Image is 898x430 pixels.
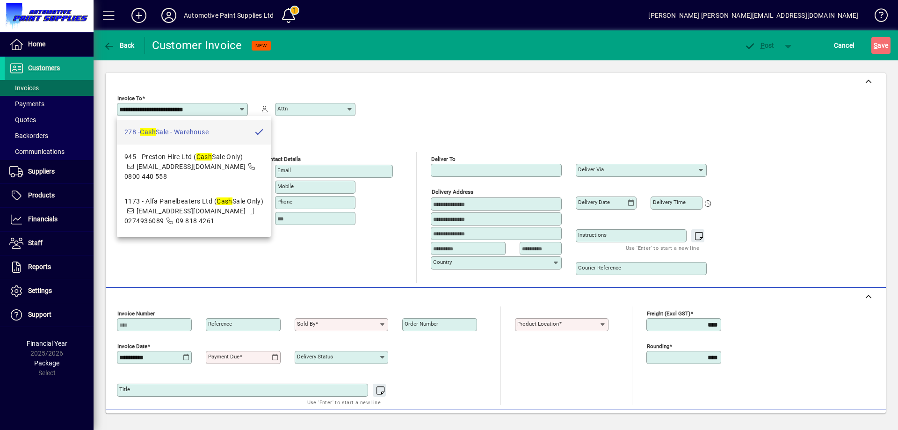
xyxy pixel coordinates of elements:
button: Profile [154,7,184,24]
a: Financials [5,208,94,231]
button: Save [871,37,891,54]
app-page-header-button: Back [94,37,145,54]
mat-hint: Use 'Enter' to start a new line [307,397,381,408]
span: Support [28,311,51,318]
span: Invoices [9,84,39,92]
mat-label: Order number [405,321,438,327]
button: Cancel [832,37,857,54]
a: Quotes [5,112,94,128]
mat-label: Sold by [297,321,315,327]
mat-label: Payment due [208,353,239,360]
mat-label: Product location [517,321,559,327]
mat-label: Delivery status [297,353,333,360]
mat-label: Mobile [277,183,294,189]
span: S [874,42,877,49]
mat-label: Deliver To [431,156,456,162]
a: Reports [5,255,94,279]
mat-label: Rounding [647,343,669,350]
mat-label: Delivery time [653,199,686,205]
a: Suppliers [5,160,94,183]
span: Cancel [834,38,855,53]
span: ost [744,42,775,49]
a: Payments [5,96,94,112]
a: Communications [5,144,94,160]
mat-label: Invoice number [117,310,155,317]
span: Payments [9,100,44,108]
mat-label: Reference [208,321,232,327]
span: Customers [28,64,60,72]
a: Knowledge Base [868,2,886,32]
span: Suppliers [28,168,55,175]
mat-label: Invoice To [117,95,142,102]
span: NEW [255,43,267,49]
a: Home [5,33,94,56]
mat-label: Phone [277,198,292,205]
span: Settings [28,287,52,294]
div: [PERSON_NAME] [PERSON_NAME][EMAIL_ADDRESS][DOMAIN_NAME] [648,8,858,23]
button: Add [124,7,154,24]
a: Settings [5,279,94,303]
a: Staff [5,232,94,255]
span: Products [28,191,55,199]
span: Backorders [9,132,48,139]
a: Backorders [5,128,94,144]
mat-label: Deliver via [578,166,604,173]
span: Reports [28,263,51,270]
div: Customer Invoice [152,38,242,53]
a: Support [5,303,94,327]
span: ave [874,38,888,53]
span: Quotes [9,116,36,124]
span: Staff [28,239,43,247]
mat-label: Courier Reference [578,264,621,271]
mat-label: Email [277,167,291,174]
button: Post [739,37,779,54]
a: Products [5,184,94,207]
span: Financials [28,215,58,223]
mat-label: Instructions [578,232,607,238]
mat-label: Delivery date [578,199,610,205]
mat-label: Freight (excl GST) [647,310,690,317]
mat-label: Country [119,226,138,233]
button: Copy to Delivery address [235,149,250,164]
mat-label: Country [433,259,452,265]
span: P [760,42,765,49]
mat-label: Invoice date [117,343,147,350]
span: Communications [9,148,65,155]
a: Invoices [5,80,94,96]
mat-label: Title [119,386,130,393]
span: Home [28,40,45,48]
button: Back [101,37,137,54]
div: Automotive Paint Supplies Ltd [184,8,274,23]
mat-label: Attn [277,105,288,112]
span: Financial Year [27,340,67,347]
span: Back [103,42,135,49]
span: Package [34,359,59,367]
mat-hint: Use 'Enter' to start a new line [626,242,699,253]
